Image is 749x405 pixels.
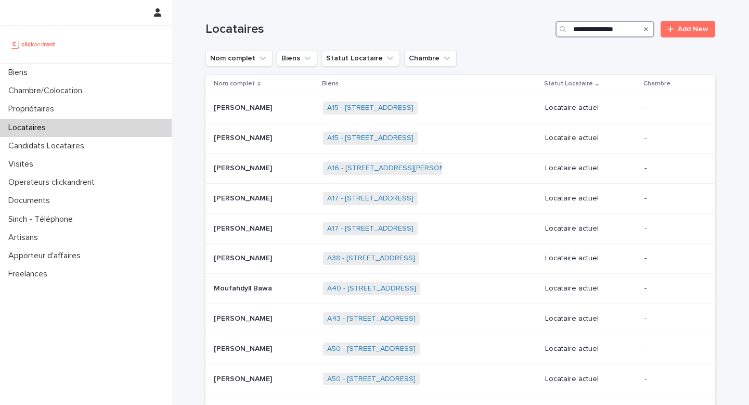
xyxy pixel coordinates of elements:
[205,303,715,334] tr: [PERSON_NAME][PERSON_NAME] A43 - [STREET_ADDRESS] Locataire actuel-
[644,345,699,353] p: -
[214,252,274,263] p: [PERSON_NAME]
[327,104,414,112] a: A15 - [STREET_ADDRESS]
[4,233,46,243] p: Artisans
[205,123,715,154] tr: [PERSON_NAME][PERSON_NAME] A15 - [STREET_ADDRESS] Locataire actuel-
[205,50,273,67] button: Nom complet
[4,178,103,187] p: Operateurs clickandrent
[205,153,715,183] tr: [PERSON_NAME][PERSON_NAME] A16 - [STREET_ADDRESS][PERSON_NAME] Locataire actuel-
[4,141,93,151] p: Candidats Locataires
[327,134,414,143] a: A15 - [STREET_ADDRESS]
[661,21,715,37] a: Add New
[214,192,274,203] p: [PERSON_NAME]
[404,50,457,67] button: Chambre
[214,132,274,143] p: [PERSON_NAME]
[644,164,699,173] p: -
[644,104,699,112] p: -
[678,26,708,33] span: Add New
[644,194,699,203] p: -
[644,134,699,143] p: -
[545,284,636,293] p: Locataire actuel
[4,104,62,114] p: Propriétaires
[214,78,255,90] p: Nom complet
[214,222,274,233] p: [PERSON_NAME]
[545,164,636,173] p: Locataire actuel
[205,213,715,244] tr: [PERSON_NAME][PERSON_NAME] A17 - [STREET_ADDRESS] Locataire actuel-
[556,21,654,37] input: Search
[4,86,91,96] p: Chambre/Colocation
[644,314,699,323] p: -
[214,102,274,112] p: [PERSON_NAME]
[277,50,317,67] button: Biens
[4,214,81,224] p: Sinch - Téléphone
[327,224,414,233] a: A17 - [STREET_ADDRESS]
[214,343,274,353] p: [PERSON_NAME]
[322,78,339,90] p: Biens
[327,254,415,263] a: A38 - [STREET_ADDRESS]
[205,364,715,394] tr: [PERSON_NAME][PERSON_NAME] A50 - [STREET_ADDRESS] Locataire actuel-
[327,164,471,173] a: A16 - [STREET_ADDRESS][PERSON_NAME]
[8,34,59,55] img: UCB0brd3T0yccxBKYDjQ
[327,194,414,203] a: A17 - [STREET_ADDRESS]
[327,345,416,353] a: A50 - [STREET_ADDRESS]
[4,123,54,133] p: Locataires
[214,312,274,323] p: [PERSON_NAME]
[545,194,636,203] p: Locataire actuel
[545,375,636,384] p: Locataire actuel
[4,68,36,78] p: Biens
[644,284,699,293] p: -
[545,224,636,233] p: Locataire actuel
[545,254,636,263] p: Locataire actuel
[644,375,699,384] p: -
[214,162,274,173] p: [PERSON_NAME]
[327,375,416,384] a: A50 - [STREET_ADDRESS]
[644,254,699,263] p: -
[205,274,715,304] tr: Moufahdyll BawaMoufahdyll Bawa A40 - [STREET_ADDRESS] Locataire actuel-
[545,314,636,323] p: Locataire actuel
[321,50,400,67] button: Statut Locataire
[4,159,42,169] p: Visites
[205,183,715,213] tr: [PERSON_NAME][PERSON_NAME] A17 - [STREET_ADDRESS] Locataire actuel-
[544,78,593,90] p: Statut Locataire
[4,269,56,279] p: Freelances
[214,373,274,384] p: [PERSON_NAME]
[214,282,274,293] p: Moufahdyll Bawa
[4,251,89,261] p: Apporteur d'affaires
[644,224,699,233] p: -
[205,93,715,123] tr: [PERSON_NAME][PERSON_NAME] A15 - [STREET_ADDRESS] Locataire actuel-
[327,284,416,293] a: A40 - [STREET_ADDRESS]
[205,22,551,37] h1: Locataires
[327,314,416,323] a: A43 - [STREET_ADDRESS]
[545,104,636,112] p: Locataire actuel
[545,134,636,143] p: Locataire actuel
[4,196,58,206] p: Documents
[643,78,670,90] p: Chambre
[205,244,715,274] tr: [PERSON_NAME][PERSON_NAME] A38 - [STREET_ADDRESS] Locataire actuel-
[545,345,636,353] p: Locataire actuel
[205,334,715,364] tr: [PERSON_NAME][PERSON_NAME] A50 - [STREET_ADDRESS] Locataire actuel-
